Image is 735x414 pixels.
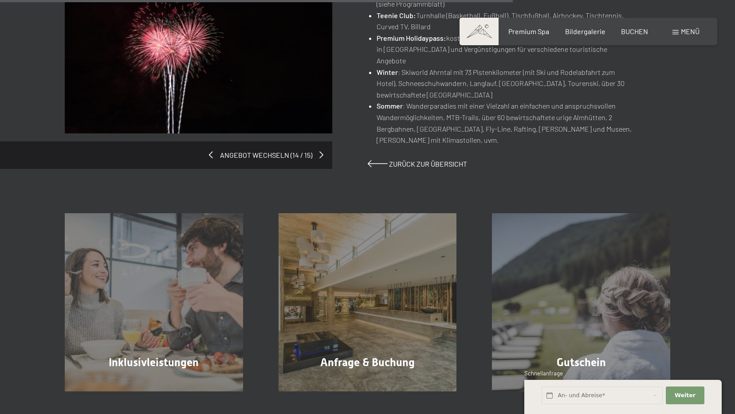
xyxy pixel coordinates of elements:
span: Inklusivleistungen [109,356,199,369]
span: Gutschein [557,356,606,369]
strong: Winter [377,68,398,76]
li: kostenlose Nutzung der [PERSON_NAME] und Regionalzüge in [GEOGRAPHIC_DATA] und Vergünstigungen fü... [377,32,635,66]
a: Premium Spa [508,27,549,35]
button: Weiter [666,387,704,405]
a: Bildergalerie [565,27,605,35]
a: Silvesterparty im Schwarzenstein - Unvergesslich Inklusivleistungen [47,213,261,391]
strong: Teenie Club: [377,11,416,20]
a: Silvesterparty im Schwarzenstein - Unvergesslich Gutschein [474,213,688,391]
span: Schnellanfrage [524,370,563,377]
strong: Sommer [377,102,403,110]
li: Turnhalle (Basketball, Fußball), Tischfußball, Airhockey, Tischtennis, Curved TV, Billard [377,10,635,32]
span: Anfrage & Buchung [320,356,415,369]
span: Weiter [675,391,696,399]
a: Zurück zur Übersicht [368,160,467,168]
li: : Skiworld Ahrntal mit 73 Pistenkilometer (mit Ski und Rodelabfahrt zum Hotel), Schneeschuhwander... [377,66,635,101]
strong: Premium Holidaypass: [377,34,446,42]
a: Silvesterparty im Schwarzenstein - Unvergesslich Anfrage & Buchung [261,213,475,391]
li: : Wanderparadies mit einer Vielzahl an einfachen und anspruchsvollen Wandermöglichkeiten, MTB-Tra... [377,100,635,145]
span: Zurück zur Übersicht [389,160,467,168]
span: Menü [681,27,700,35]
a: BUCHEN [621,27,648,35]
